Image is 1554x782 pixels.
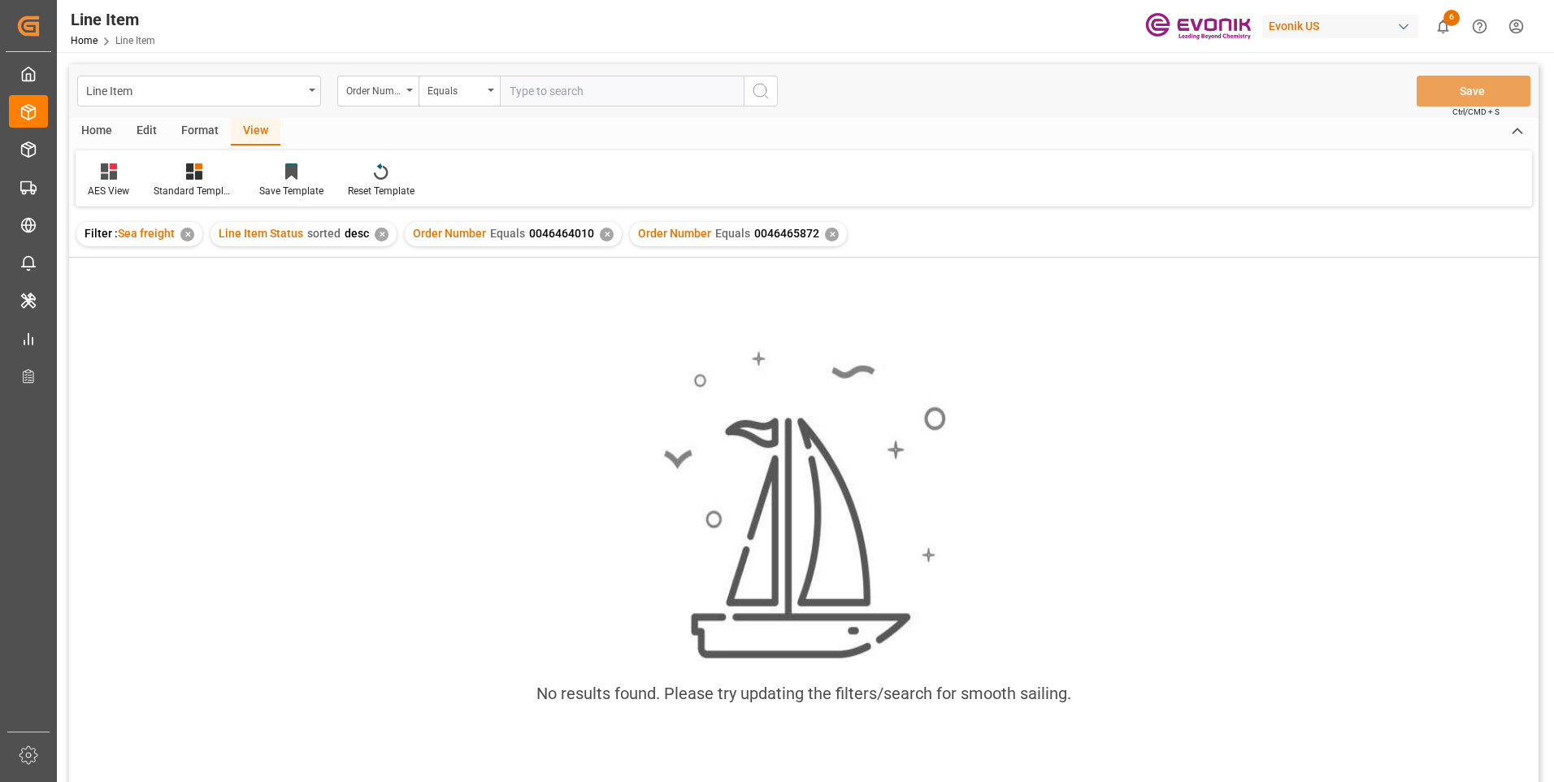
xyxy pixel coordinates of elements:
[71,35,98,46] a: Home
[1262,15,1418,38] div: Evonik US
[346,80,402,98] div: Order Number
[536,681,1071,706] div: No results found. Please try updating the filters/search for smooth sailing.
[154,184,235,198] div: Standard Templates
[337,76,419,106] button: open menu
[419,76,500,106] button: open menu
[69,118,124,146] div: Home
[744,76,778,106] button: search button
[600,228,614,241] div: ✕
[169,118,231,146] div: Format
[1443,10,1460,26] span: 6
[88,184,129,198] div: AES View
[428,80,483,98] div: Equals
[231,118,280,146] div: View
[1262,11,1425,41] button: Evonik US
[259,184,323,198] div: Save Template
[825,228,839,241] div: ✕
[500,76,744,106] input: Type to search
[219,227,303,240] span: Line Item Status
[1461,8,1498,45] button: Help Center
[413,227,486,240] span: Order Number
[529,227,594,240] span: 0046464010
[118,227,175,240] span: Sea freight
[1145,12,1251,41] img: Evonik-brand-mark-Deep-Purple-RGB.jpeg_1700498283.jpeg
[1425,8,1461,45] button: show 6 new notifications
[490,227,525,240] span: Equals
[754,227,819,240] span: 0046465872
[345,227,369,240] span: desc
[86,80,303,100] div: Line Item
[1452,106,1500,118] span: Ctrl/CMD + S
[124,118,169,146] div: Edit
[71,7,155,32] div: Line Item
[638,227,711,240] span: Order Number
[348,184,415,198] div: Reset Template
[85,227,118,240] span: Filter :
[715,227,750,240] span: Equals
[77,76,321,106] button: open menu
[180,228,194,241] div: ✕
[1417,76,1530,106] button: Save
[307,227,341,240] span: sorted
[662,349,946,662] img: smooth_sailing.jpeg
[375,228,388,241] div: ✕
